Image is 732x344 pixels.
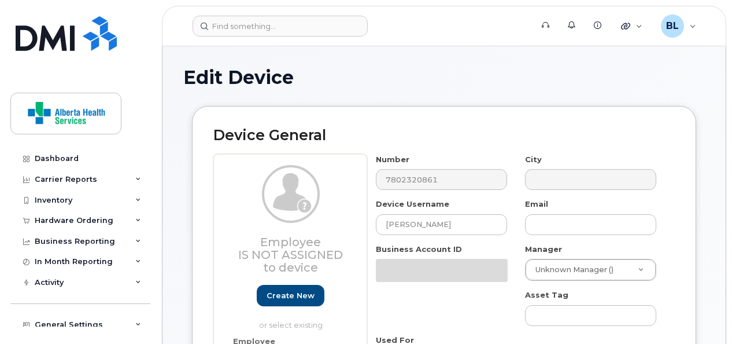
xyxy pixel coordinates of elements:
label: City [525,154,542,165]
span: Is not assigned [238,248,343,262]
a: Unknown Manager () [526,259,656,280]
h2: Device General [213,127,675,144]
a: Create new [257,285,324,306]
label: Device Username [376,199,449,210]
label: Business Account ID [376,244,462,255]
label: Manager [525,244,562,255]
h1: Edit Device [183,67,705,87]
span: Unknown Manager () [528,265,613,275]
h3: Employee [233,236,349,274]
label: Email [525,199,548,210]
p: or select existing [233,320,349,331]
label: Number [376,154,409,165]
label: Asset Tag [525,290,568,301]
span: to device [263,261,318,275]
